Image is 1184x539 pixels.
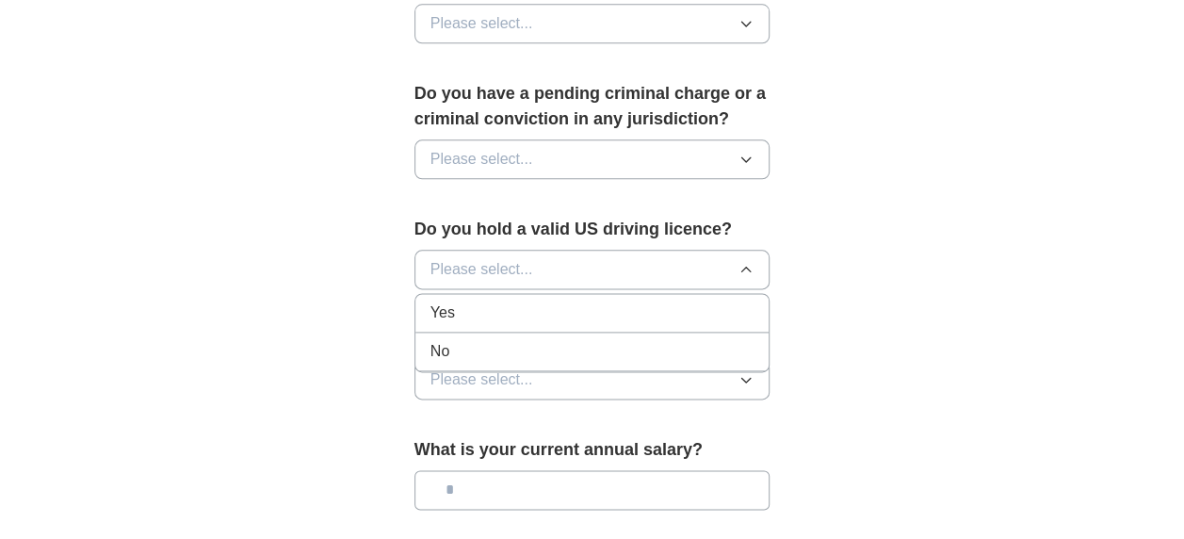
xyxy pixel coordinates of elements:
[430,148,533,171] span: Please select...
[414,139,770,179] button: Please select...
[414,250,770,289] button: Please select...
[414,4,770,43] button: Please select...
[430,340,449,363] span: No
[430,12,533,35] span: Please select...
[414,217,770,242] label: Do you hold a valid US driving licence?
[414,437,770,463] label: What is your current annual salary?
[430,258,533,281] span: Please select...
[414,81,770,132] label: Do you have a pending criminal charge or a criminal conviction in any jurisdiction?
[414,360,770,400] button: Please select...
[430,302,455,324] span: Yes
[430,368,533,391] span: Please select...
